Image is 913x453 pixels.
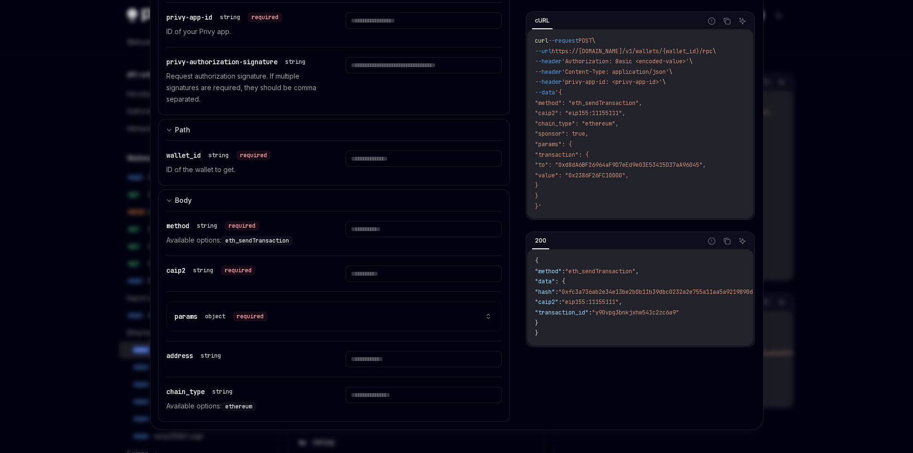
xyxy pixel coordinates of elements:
[562,78,662,86] span: 'privy-app-id: <privy-app-id>'
[669,68,672,76] span: \
[174,312,197,321] span: params
[592,309,679,316] span: "y90vpg3bnkjxhw541c2zc6a9"
[166,351,193,360] span: address
[166,70,323,105] p: Request authorization signature. If multiple signatures are required, they should be comma separa...
[221,266,255,275] div: required
[233,312,267,321] div: required
[212,388,232,395] div: string
[535,151,589,159] span: "transaction": {
[558,288,786,296] span: "0xfc3a736ab2e34e13be2b0b11b39dbc0232a2e755a11aa5a9219890d3b2c6c7d8"
[552,47,713,55] span: https://[DOMAIN_NAME]/v1/wallets/{wallet_id}/rpc
[175,124,190,136] div: Path
[535,161,706,169] span: "to": "0xd8dA6BF26964aF9D7eEd9e03E53415D37aA96045",
[174,312,267,321] div: params
[535,68,562,76] span: --header
[535,278,555,285] span: "data"
[166,57,309,67] div: privy-authorization-signature
[619,298,622,306] span: ,
[705,235,718,247] button: Report incorrect code
[535,267,562,275] span: "method"
[166,266,185,275] span: caip2
[535,109,625,117] span: "caip2": "eip155:11155111",
[713,47,716,55] span: \
[532,235,549,246] div: 200
[166,387,236,396] div: chain_type
[535,309,589,316] span: "transaction_id"
[166,400,323,412] p: Available options:
[592,37,595,45] span: \
[166,266,255,275] div: caip2
[705,15,718,27] button: Report incorrect code
[166,221,189,230] span: method
[175,195,192,206] div: Body
[166,13,212,22] span: privy-app-id
[193,267,213,274] div: string
[166,151,201,160] span: wallet_id
[201,352,221,360] div: string
[535,182,538,189] span: }
[535,47,552,55] span: --url
[197,222,217,230] div: string
[166,12,282,22] div: privy-app-id
[166,351,225,360] div: address
[562,68,669,76] span: 'Content-Type: application/json'
[535,99,642,107] span: "method": "eth_sendTransaction",
[535,172,629,179] span: "value": "0x2386F26FC10000",
[535,319,538,327] span: }
[220,13,240,21] div: string
[689,58,693,65] span: \
[562,267,565,275] span: :
[205,313,225,320] div: object
[166,58,277,66] span: privy-authorization-signature
[225,237,289,244] span: eth_sendTransaction
[636,267,639,275] span: ,
[535,288,555,296] span: "hash"
[535,257,538,265] span: {
[555,288,558,296] span: :
[208,151,229,159] div: string
[535,130,589,138] span: "sponsor": true,
[166,151,271,160] div: wallet_id
[166,221,259,231] div: method
[166,234,323,246] p: Available options:
[158,119,510,140] button: expand input section
[535,140,572,148] span: "params": {
[535,298,558,306] span: "caip2"
[285,58,305,66] div: string
[578,37,592,45] span: POST
[721,235,733,247] button: Copy the contents from the code block
[736,15,749,27] button: Ask AI
[662,78,666,86] span: \
[548,37,578,45] span: --request
[225,403,252,410] span: ethereum
[736,235,749,247] button: Ask AI
[535,58,562,65] span: --header
[558,298,562,306] span: :
[166,387,205,396] span: chain_type
[535,78,562,86] span: --header
[562,58,689,65] span: 'Authorization: Basic <encoded-value>'
[562,298,619,306] span: "eip155:11155111"
[166,164,323,175] p: ID of the wallet to get.
[535,37,548,45] span: curl
[166,26,323,37] p: ID of your Privy app.
[555,89,562,96] span: '{
[535,203,542,210] span: }'
[158,189,510,211] button: expand input section
[532,15,553,26] div: cURL
[535,329,538,337] span: }
[535,89,555,96] span: --data
[565,267,636,275] span: "eth_sendTransaction"
[535,192,538,200] span: }
[721,15,733,27] button: Copy the contents from the code block
[248,12,282,22] div: required
[589,309,592,316] span: :
[535,120,619,128] span: "chain_type": "ethereum",
[236,151,271,160] div: required
[225,221,259,231] div: required
[555,278,565,285] span: : {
